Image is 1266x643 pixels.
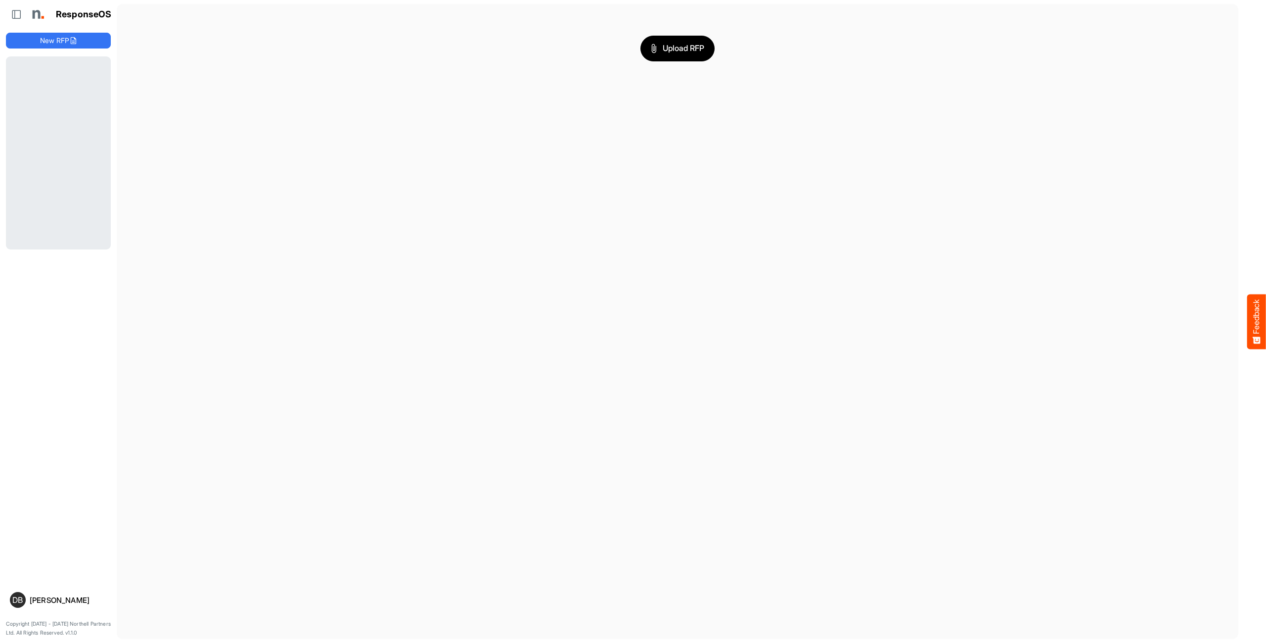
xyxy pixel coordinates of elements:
[1247,294,1266,349] button: Feedback
[27,4,47,24] img: Northell
[6,33,111,49] button: New RFP
[12,596,23,604] span: DB
[56,9,112,20] h1: ResponseOS
[651,42,704,55] span: Upload RFP
[30,596,107,604] div: [PERSON_NAME]
[6,620,111,637] p: Copyright [DATE] - [DATE] Northell Partners Ltd. All Rights Reserved. v1.1.0
[6,56,111,249] div: Loading...
[640,36,715,61] button: Upload RFP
